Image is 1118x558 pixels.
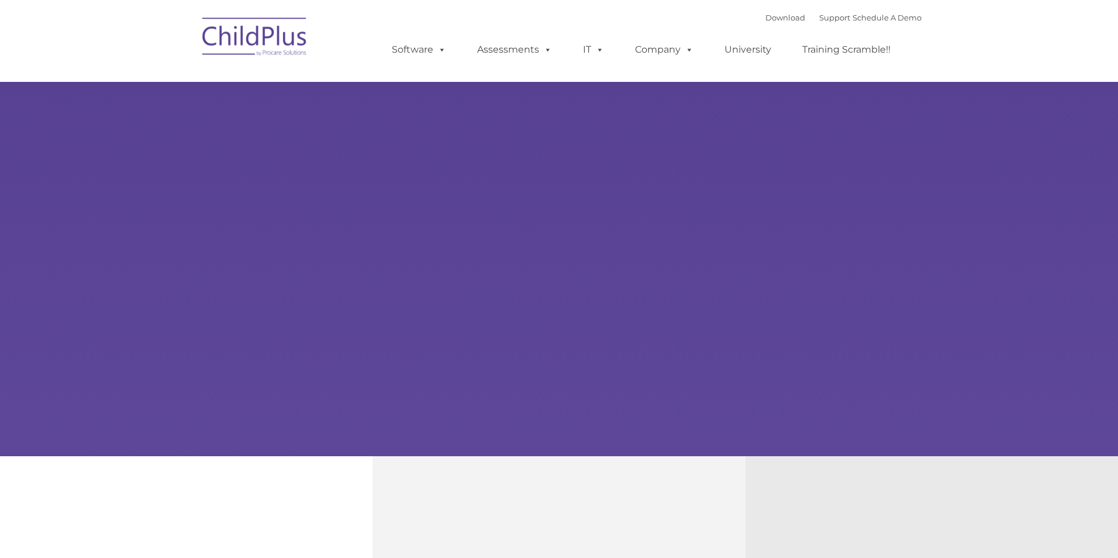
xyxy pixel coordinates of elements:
a: Training Scramble!! [791,38,902,61]
a: Assessments [465,38,564,61]
a: Support [819,13,850,22]
a: IT [571,38,616,61]
a: Software [380,38,458,61]
font: | [765,13,922,22]
a: Download [765,13,805,22]
img: ChildPlus by Procare Solutions [196,9,313,68]
a: Company [623,38,705,61]
a: Schedule A Demo [853,13,922,22]
a: University [713,38,783,61]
